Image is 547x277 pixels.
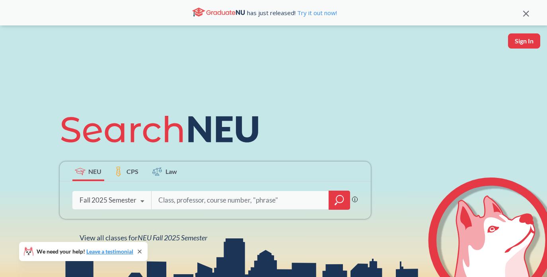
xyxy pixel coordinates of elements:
span: has just released! [247,8,337,17]
button: Sign In [508,33,540,49]
a: sandbox logo [8,33,27,60]
span: We need your help! [37,249,133,254]
span: CPS [127,167,138,176]
div: Fall 2025 Semester [80,196,136,205]
span: NEU [88,167,101,176]
img: sandbox logo [8,33,27,58]
span: View all classes for [80,233,207,242]
input: Class, professor, course number, "phrase" [158,192,323,209]
a: Leave a testimonial [86,248,133,255]
span: Law [165,167,177,176]
div: magnifying glass [329,191,350,210]
svg: magnifying glass [335,195,344,206]
span: NEU Fall 2025 Semester [138,233,207,242]
a: Try it out now! [296,9,337,17]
